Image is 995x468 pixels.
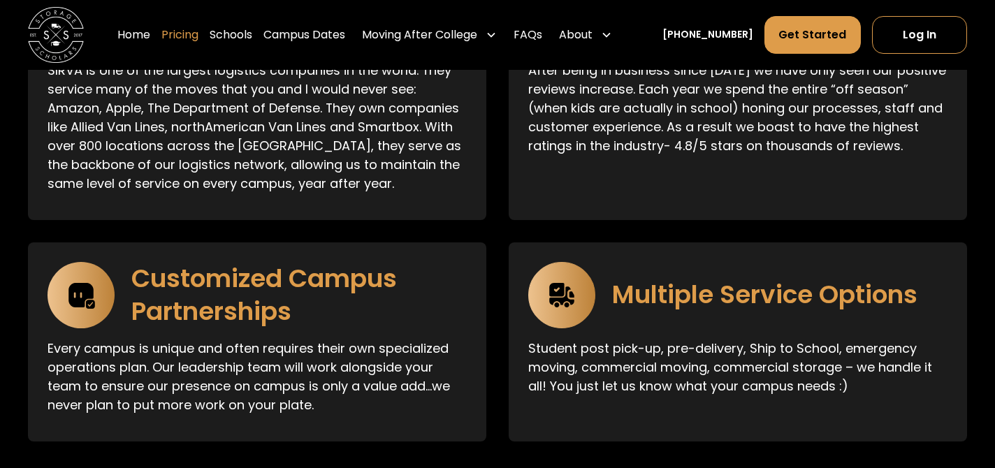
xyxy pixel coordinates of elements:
[528,339,947,396] p: Student post pick-up, pre-delivery, Ship to School, emergency moving, commercial moving, commerci...
[48,339,467,415] p: Every campus is unique and often requires their own specialized operations plan. Our leadership t...
[28,7,84,63] img: Storage Scholars main logo
[872,16,967,54] a: Log In
[553,15,618,54] div: About
[210,15,252,54] a: Schools
[559,27,593,43] div: About
[764,16,862,54] a: Get Started
[48,61,467,193] p: SIRVA is one of the largest logistics companies in the world. They service many of the moves that...
[662,27,753,42] a: [PHONE_NUMBER]
[356,15,502,54] div: Moving After College
[612,279,917,312] h3: Multiple Service Options
[263,15,345,54] a: Campus Dates
[161,15,198,54] a: Pricing
[28,7,84,63] a: home
[528,61,947,156] p: After being in business since [DATE] we have only seen our positive reviews increase. Each year w...
[131,263,467,328] h3: Customized Campus Partnerships
[362,27,477,43] div: Moving After College
[117,15,150,54] a: Home
[514,15,542,54] a: FAQs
